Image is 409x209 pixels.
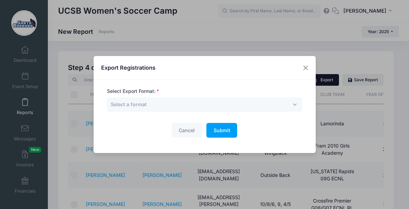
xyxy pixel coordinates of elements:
[101,64,155,72] h4: Export Registrations
[299,62,312,74] button: Close
[107,88,159,95] label: Select Export Format:
[111,101,147,108] span: Select a format
[111,101,147,107] span: Select a format
[214,127,230,133] span: Submit
[206,123,237,138] button: Submit
[107,97,302,112] span: Select a format
[172,123,202,138] button: Cancel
